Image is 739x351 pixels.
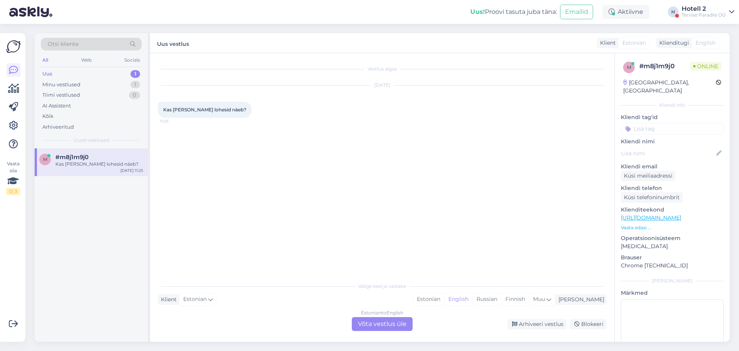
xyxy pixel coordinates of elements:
[158,82,607,89] div: [DATE]
[120,168,143,173] div: [DATE] 11:25
[621,224,724,231] p: Vaata edasi ...
[656,39,689,47] div: Klienditugi
[42,113,54,120] div: Kõik
[682,12,726,18] div: Tervise Paradiis OÜ
[570,319,607,329] div: Blokeeri
[621,163,724,171] p: Kliendi email
[74,137,109,144] span: Uued vestlused
[621,123,724,134] input: Lisa tag
[668,7,679,17] div: H
[413,294,444,305] div: Estonian
[361,309,403,316] div: Estonian to English
[621,254,724,262] p: Brauser
[621,192,683,203] div: Küsi telefoninumbrit
[621,242,724,250] p: [MEDICAL_DATA]
[621,206,724,214] p: Klienditeekond
[621,289,724,297] p: Märkmed
[42,91,80,99] div: Tiimi vestlused
[42,81,80,89] div: Minu vestlused
[43,156,47,162] span: m
[602,5,649,19] div: Aktiivne
[555,296,604,304] div: [PERSON_NAME]
[352,317,413,331] div: Võta vestlus üle
[158,65,607,72] div: Vestlus algas
[621,102,724,109] div: Kliendi info
[183,295,207,304] span: Estonian
[55,154,89,161] span: #m8j1m9j0
[129,91,140,99] div: 0
[158,283,607,290] div: Valige keel ja vastake
[621,138,724,146] p: Kliendi nimi
[533,296,545,302] span: Muu
[690,62,721,71] span: Online
[627,64,631,70] span: m
[55,161,143,168] div: Kas [PERSON_NAME] lohesid näeb?
[621,234,724,242] p: Operatsioonisüsteem
[80,55,93,65] div: Web
[130,81,140,89] div: 1
[6,160,20,195] div: Vaata siia
[621,171,675,181] div: Küsi meiliaadressi
[42,102,71,110] div: AI Assistent
[41,55,50,65] div: All
[6,39,21,54] img: Askly Logo
[163,107,246,113] span: Kas [PERSON_NAME] lohesid näeb?
[472,294,501,305] div: Russian
[6,188,20,195] div: 0 / 3
[621,262,724,270] p: Chrome [TECHNICAL_ID]
[597,39,616,47] div: Klient
[621,214,681,221] a: [URL][DOMAIN_NAME]
[42,123,74,131] div: Arhiveeritud
[42,70,52,78] div: Uus
[158,296,177,304] div: Klient
[501,294,529,305] div: Finnish
[123,55,142,65] div: Socials
[682,6,734,18] a: Hotell 2Tervise Paradiis OÜ
[623,79,716,95] div: [GEOGRAPHIC_DATA], [GEOGRAPHIC_DATA]
[160,118,189,124] span: 11:25
[157,38,189,48] label: Uus vestlus
[621,113,724,121] p: Kliendi tag'id
[621,149,715,158] input: Lisa nimi
[621,277,724,284] div: [PERSON_NAME]
[444,294,472,305] div: English
[470,8,485,15] b: Uus!
[621,184,724,192] p: Kliendi telefon
[622,39,646,47] span: Estonian
[130,70,140,78] div: 1
[470,7,557,17] div: Proovi tasuta juba täna:
[560,5,593,19] button: Emailid
[696,39,716,47] span: English
[639,62,690,71] div: # m8j1m9j0
[682,6,726,12] div: Hotell 2
[507,319,567,329] div: Arhiveeri vestlus
[48,40,79,48] span: Otsi kliente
